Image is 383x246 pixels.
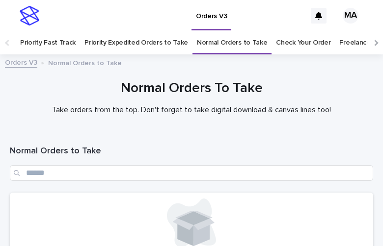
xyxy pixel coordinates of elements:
p: Normal Orders to Take [48,57,122,68]
h1: Normal Orders To Take [10,79,373,98]
a: Orders V3 [5,56,37,68]
a: Priority Expedited Orders to Take [84,31,188,54]
a: Normal Orders to Take [197,31,268,54]
a: Priority Fast Track [20,31,76,54]
a: Check Your Order [276,31,330,54]
input: Search [10,165,373,181]
p: Take orders from the top. Don't forget to take digital download & canvas lines too! [10,105,373,115]
div: MA [343,8,358,24]
h1: Normal Orders to Take [10,146,373,157]
img: stacker-logo-s-only.png [20,6,39,25]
